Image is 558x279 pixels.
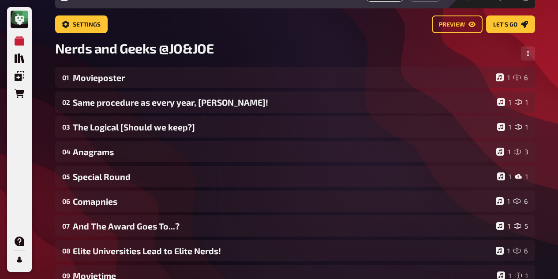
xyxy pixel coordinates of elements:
[515,98,528,106] div: 1
[497,123,511,131] div: 1
[486,15,535,33] button: Let's go
[73,221,493,231] div: And The Award Goes To...?
[62,247,69,255] div: 08
[496,222,510,230] div: 1
[62,222,69,230] div: 07
[497,98,511,106] div: 1
[73,97,494,107] div: Same procedure as every year, [PERSON_NAME]!
[62,172,69,180] div: 05
[513,197,528,205] div: 6
[62,98,69,106] div: 02
[497,172,511,180] div: 1
[496,148,510,156] div: 1
[515,123,528,131] div: 1
[55,40,214,56] span: Nerds and Geeks @JO&JOE
[514,222,528,230] div: 5
[496,247,510,255] div: 1
[62,73,69,81] div: 01
[73,147,493,157] div: Anagrams
[73,73,492,83] div: Movieposter
[515,172,528,180] div: 1
[513,73,528,81] div: 6
[55,15,108,33] button: Settings
[62,148,69,156] div: 04
[514,148,528,156] div: 3
[513,247,528,255] div: 6
[521,46,535,61] button: Change Order
[73,122,494,132] div: The Logical [Should we keep?]
[73,246,492,256] div: Elite Universities Lead to Elite Nerds!
[432,15,483,33] button: Preview
[73,22,101,28] span: Settings
[73,172,494,182] div: Special Round
[439,22,465,28] span: Preview
[493,22,517,28] span: Let's go
[62,123,69,131] div: 03
[496,73,510,81] div: 1
[496,197,510,205] div: 1
[62,197,69,205] div: 06
[73,196,492,206] div: Comapnies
